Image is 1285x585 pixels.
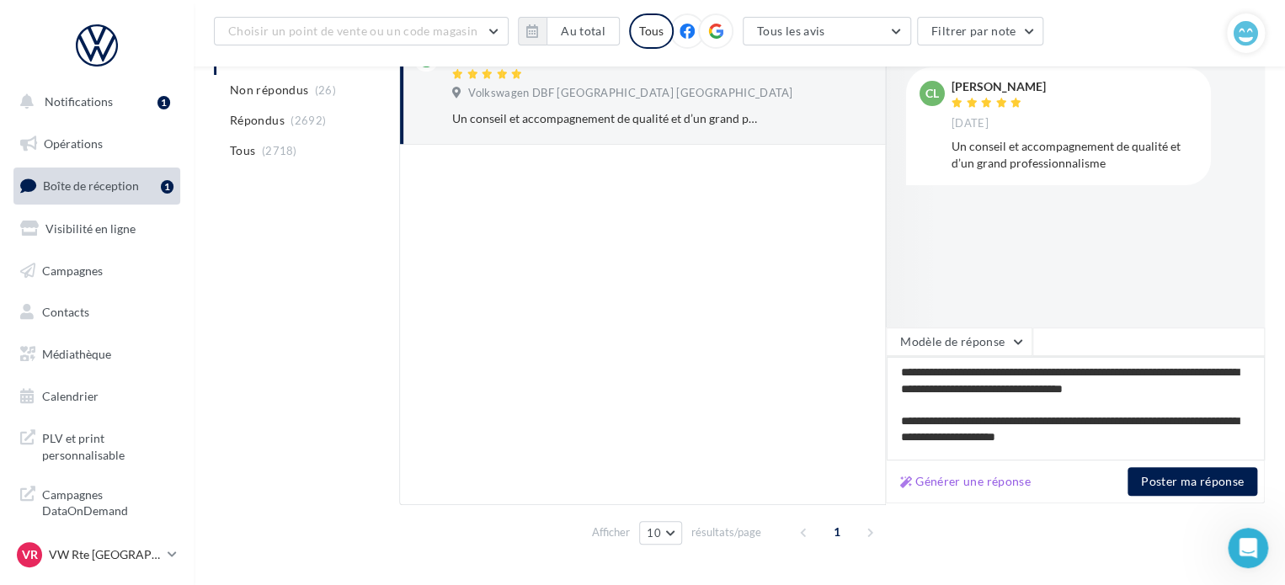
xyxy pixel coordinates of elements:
span: Choisir un point de vente ou un code magasin [228,24,477,38]
span: Notifications [45,94,113,109]
span: résultats/page [691,524,761,540]
button: Tous les avis [743,17,911,45]
button: Au total [547,17,620,45]
button: Notifications 1 [10,84,177,120]
span: Médiathèque [42,347,111,361]
span: (26) [315,83,336,97]
a: Calendrier [10,379,184,414]
iframe: Intercom live chat [1228,528,1268,568]
span: Répondus [230,112,285,129]
a: Visibilité en ligne [10,211,184,247]
span: Calendrier [42,389,99,403]
a: PLV et print personnalisable [10,420,184,470]
span: Campagnes DataOnDemand [42,483,173,519]
span: (2692) [291,114,326,127]
span: Tous [230,142,255,159]
span: Boîte de réception [43,178,139,193]
a: Campagnes [10,253,184,289]
span: Contacts [42,305,89,319]
button: Filtrer par note [917,17,1044,45]
a: Contacts [10,295,184,330]
span: 10 [647,526,661,540]
button: Poster ma réponse [1128,467,1257,496]
div: [PERSON_NAME] [952,81,1046,93]
button: Générer une réponse [893,471,1037,492]
a: Opérations [10,126,184,162]
div: 1 [157,96,170,109]
div: Un conseil et accompagnement de qualité et d’un grand professionnalisme [952,138,1197,172]
button: 10 [639,521,682,545]
span: Campagnes [42,263,103,277]
p: VW Rte [GEOGRAPHIC_DATA] [49,546,161,563]
a: Campagnes DataOnDemand [10,476,184,526]
button: Au total [518,17,620,45]
div: 1 [161,180,173,194]
span: Cl [925,85,939,102]
span: Tous les avis [757,24,825,38]
span: (2718) [262,144,297,157]
button: Modèle de réponse [886,327,1032,356]
div: Un conseil et accompagnement de qualité et d’un grand professionnalisme [452,110,761,127]
span: Volkswagen DBF [GEOGRAPHIC_DATA] [GEOGRAPHIC_DATA] [468,86,792,101]
a: Médiathèque [10,337,184,372]
span: Non répondus [230,82,308,98]
span: PLV et print personnalisable [42,427,173,463]
span: Afficher [592,524,630,540]
span: Visibilité en ligne [45,221,136,236]
span: 1 [824,519,850,545]
a: VR VW Rte [GEOGRAPHIC_DATA] [13,539,180,571]
a: Boîte de réception1 [10,168,184,204]
div: Tous [629,13,674,49]
span: Opérations [44,136,103,151]
span: [DATE] [952,116,989,131]
span: VR [22,546,38,563]
button: Choisir un point de vente ou un code magasin [214,17,509,45]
